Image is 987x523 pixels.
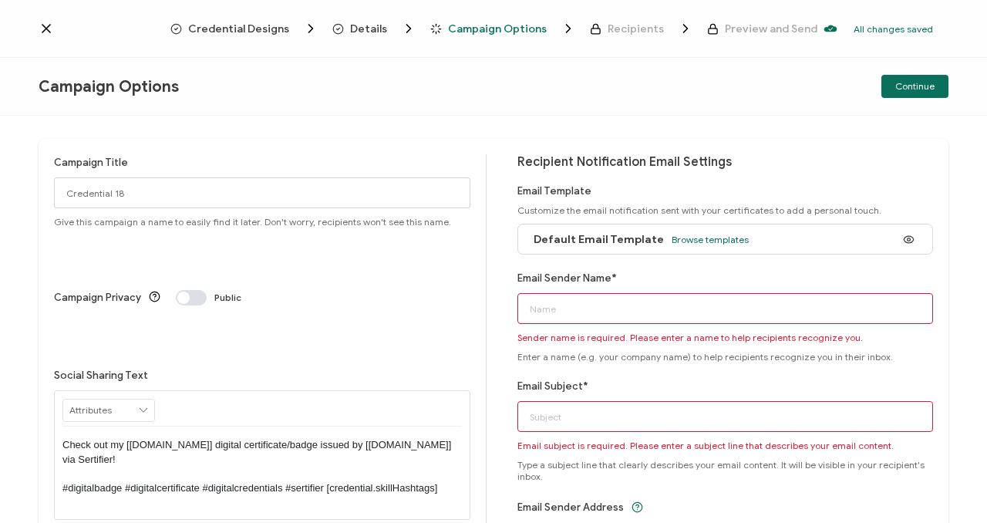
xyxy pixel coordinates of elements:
[517,459,934,482] span: Type a subject line that clearly describes your email content. It will be visible in your recipie...
[350,23,387,35] span: Details
[517,204,881,216] span: Customize the email notification sent with your certificates to add a personal touch.
[62,438,462,495] p: Check out my [[DOMAIN_NAME]] digital certificate/badge issued by [[DOMAIN_NAME]] via Sertifier! #...
[854,23,933,35] p: All changes saved
[707,23,817,35] span: Preview and Send
[54,216,451,228] span: Give this campaign a name to easily find it later. Don't worry, recipients won't see this name.
[332,21,416,36] span: Details
[517,293,934,324] input: Name
[517,154,732,170] span: Recipient Notification Email Settings
[517,332,863,343] span: Sender name is required. Please enter a name to help recipients recognize you.
[214,292,241,303] span: Public
[517,272,617,284] label: Email Sender Name*
[672,234,749,245] span: Browse templates
[448,23,547,35] span: Campaign Options
[517,501,624,513] label: Email Sender Address
[881,75,948,98] button: Continue
[170,21,318,36] span: Credential Designs
[517,351,893,363] span: Enter a name (e.g. your company name) to help recipients recognize you in their inbox.
[517,185,591,197] label: Email Template
[895,82,935,91] span: Continue
[534,233,664,246] span: Default Email Template
[54,157,128,168] label: Campaign Title
[590,21,693,36] span: Recipients
[608,23,664,35] span: Recipients
[170,21,817,36] div: Breadcrumb
[910,449,987,523] iframe: Chat Widget
[517,380,588,392] label: Email Subject*
[63,400,154,421] input: Attributes
[517,440,894,451] span: Email subject is required. Please enter a subject line that describes your email content.
[517,401,934,432] input: Subject
[54,292,141,303] label: Campaign Privacy
[430,21,576,36] span: Campaign Options
[54,369,148,381] label: Social Sharing Text
[188,23,289,35] span: Credential Designs
[725,23,817,35] span: Preview and Send
[39,77,179,96] span: Campaign Options
[54,177,470,208] input: Campaign Options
